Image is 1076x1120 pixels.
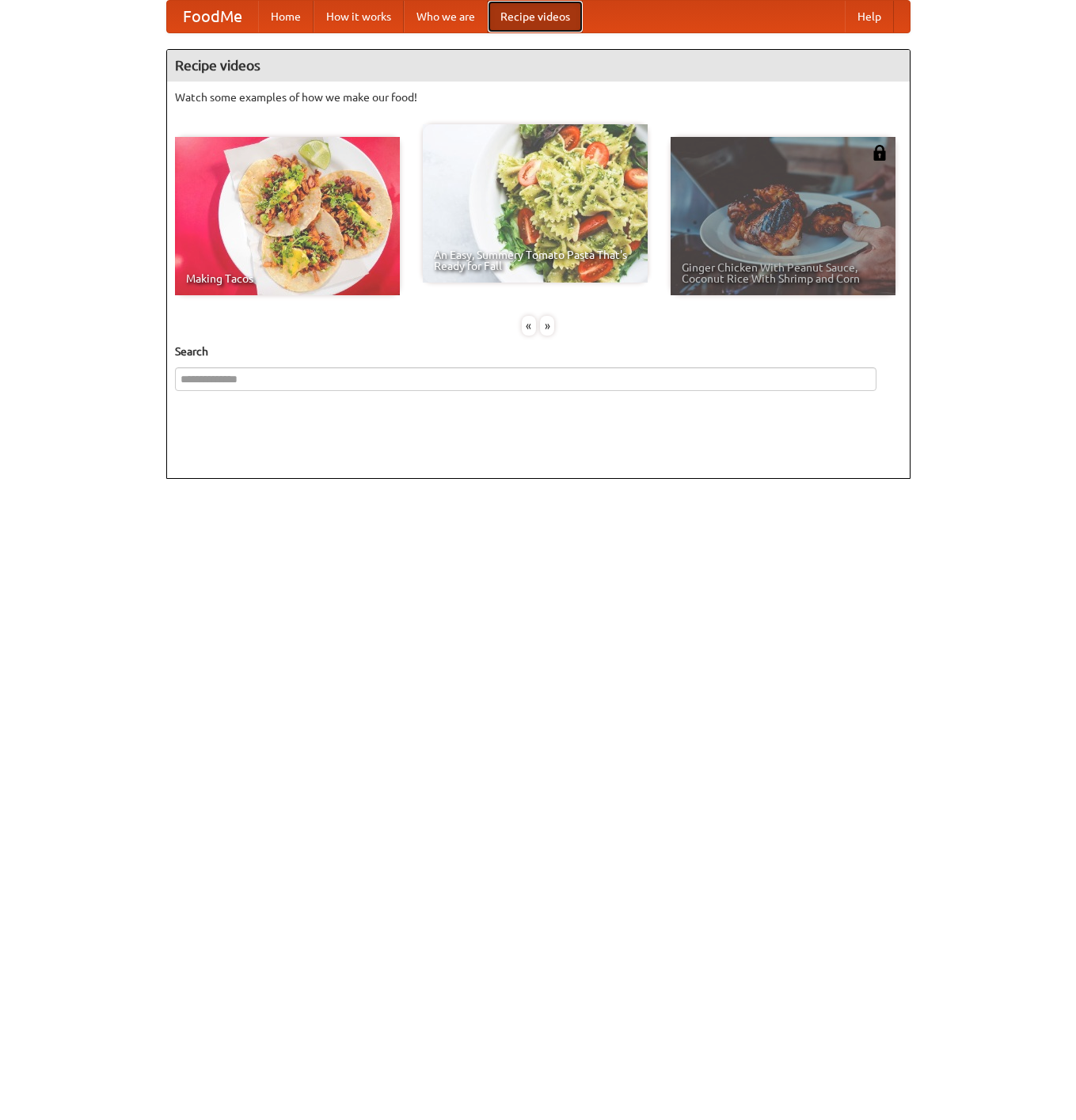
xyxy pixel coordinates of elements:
a: Home [258,1,314,32]
span: An Easy, Summery Tomato Pasta That's Ready for Fall [434,249,637,271]
a: An Easy, Summery Tomato Pasta That's Ready for Fall [423,124,648,283]
div: « [522,316,536,336]
a: FoodMe [167,1,258,32]
a: Who we are [404,1,488,32]
a: Help [845,1,894,32]
a: Making Tacos [175,137,400,295]
p: Watch some examples of how we make our food! [175,89,902,105]
h5: Search [175,344,902,359]
a: Recipe videos [488,1,583,32]
img: 483408.png [872,145,888,161]
div: » [540,316,554,336]
a: How it works [314,1,404,32]
span: Making Tacos [186,273,389,284]
h4: Recipe videos [167,50,910,82]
